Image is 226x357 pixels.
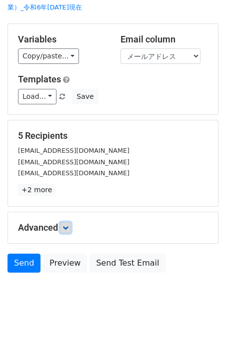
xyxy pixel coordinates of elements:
[18,34,105,45] h5: Variables
[18,169,129,177] small: [EMAIL_ADDRESS][DOMAIN_NAME]
[18,89,56,104] a: Load...
[18,158,129,166] small: [EMAIL_ADDRESS][DOMAIN_NAME]
[18,74,61,84] a: Templates
[18,48,79,64] a: Copy/paste...
[120,34,208,45] h5: Email column
[7,254,40,273] a: Send
[72,89,98,104] button: Save
[18,184,55,196] a: +2 more
[18,222,208,233] h5: Advanced
[89,254,165,273] a: Send Test Email
[176,309,226,357] div: チャットウィジェット
[18,130,208,141] h5: 5 Recipients
[176,309,226,357] iframe: Chat Widget
[43,254,87,273] a: Preview
[18,147,129,154] small: [EMAIL_ADDRESS][DOMAIN_NAME]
